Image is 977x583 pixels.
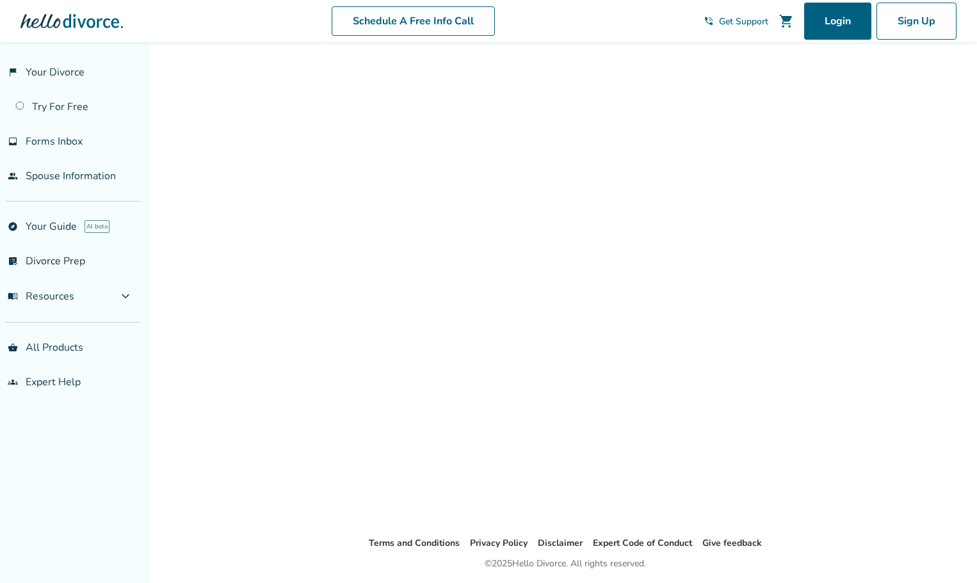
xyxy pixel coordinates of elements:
span: shopping_cart [779,13,794,29]
span: menu_book [8,291,18,301]
div: © 2025 Hello Divorce. All rights reserved. [485,556,646,571]
a: Terms and Conditions [369,537,460,549]
li: Disclaimer [538,536,583,551]
li: Give feedback [702,536,762,551]
a: Schedule A Free Info Call [332,6,495,36]
span: expand_more [118,289,133,304]
span: groups [8,377,18,387]
span: phone_in_talk [704,16,714,26]
a: Sign Up [876,3,957,40]
span: shopping_basket [8,342,18,353]
span: Resources [8,289,74,303]
span: AI beta [85,220,109,233]
span: people [8,171,18,181]
span: Forms Inbox [26,134,83,148]
span: explore [8,221,18,232]
span: Get Support [719,15,768,28]
a: Privacy Policy [470,537,528,549]
span: inbox [8,136,18,147]
span: list_alt_check [8,256,18,266]
span: flag_2 [8,67,18,77]
a: Login [804,3,871,40]
a: Expert Code of Conduct [593,537,692,549]
a: phone_in_talkGet Support [704,15,768,28]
